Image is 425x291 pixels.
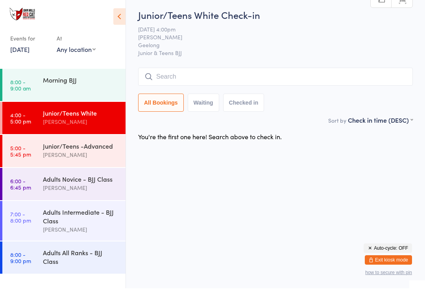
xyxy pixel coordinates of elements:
time: 8:00 - 9:00 pm [10,254,31,267]
button: All Bookings [138,96,184,114]
button: Waiting [188,96,219,114]
div: Junior/Teens -Advanced [43,144,119,153]
button: Checked in [223,96,264,114]
time: 4:00 - 5:00 pm [10,114,31,127]
button: Exit kiosk mode [365,258,412,267]
a: 5:00 -5:45 pmJunior/Teens -Advanced[PERSON_NAME] [2,138,126,170]
a: [DATE] [10,48,30,56]
time: 8:00 - 9:00 am [10,81,31,94]
div: Check in time (DESC) [348,118,413,127]
button: Auto-cycle: OFF [364,246,412,256]
a: 7:00 -8:00 pmAdults Intermediate - BJJ Class[PERSON_NAME] [2,204,126,243]
div: Adults Novice - BJJ Class [43,177,119,186]
span: Geelong [138,44,401,52]
img: Redcat Academy [8,6,37,27]
a: 4:00 -5:00 pmJunior/Teens White[PERSON_NAME] [2,105,126,137]
a: 8:00 -9:00 pmAdults All Ranks - BJJ Class [2,244,126,276]
div: At [57,35,96,48]
span: [DATE] 4:00pm [138,28,401,36]
label: Sort by [328,119,346,127]
span: [PERSON_NAME] [138,36,401,44]
a: 6:00 -6:45 pmAdults Novice - BJJ Class[PERSON_NAME] [2,171,126,203]
div: You're the first one here! Search above to check in. [138,135,282,144]
div: [PERSON_NAME] [43,153,119,162]
div: [PERSON_NAME] [43,186,119,195]
div: Any location [57,48,96,56]
a: 8:00 -9:00 amMorning BJJ [2,72,126,104]
div: [PERSON_NAME] [43,228,119,237]
h2: Junior/Teens White Check-in [138,11,413,24]
time: 6:00 - 6:45 pm [10,180,31,193]
time: 5:00 - 5:45 pm [10,147,31,160]
div: Events for [10,35,49,48]
div: [PERSON_NAME] [43,120,119,129]
div: Junior/Teens White [43,111,119,120]
button: how to secure with pin [365,273,412,278]
div: Morning BJJ [43,78,119,87]
time: 7:00 - 8:00 pm [10,214,31,226]
span: Junior & Teens BJJ [138,52,413,59]
div: Adults All Ranks - BJJ Class [43,251,119,268]
input: Search [138,70,413,88]
div: Adults Intermediate - BJJ Class [43,210,119,228]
